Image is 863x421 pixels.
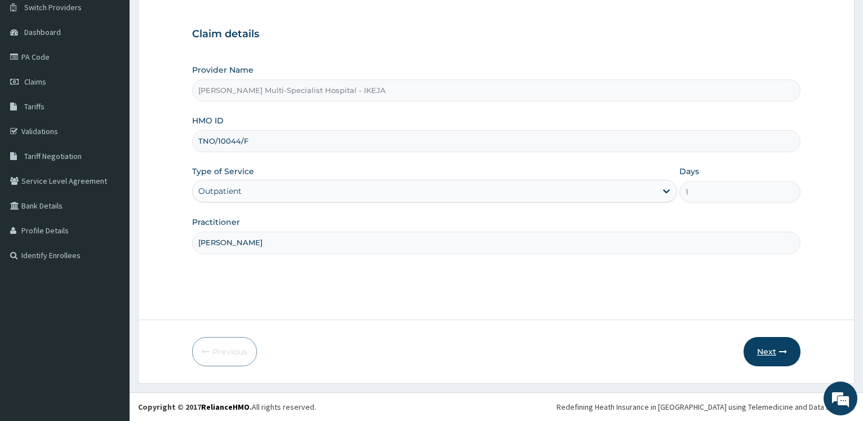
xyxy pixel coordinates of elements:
a: RelianceHMO [201,402,250,412]
textarea: Type your message and hit 'Enter' [6,292,215,331]
button: Next [744,337,800,366]
span: Switch Providers [24,2,82,12]
label: Practitioner [192,216,240,228]
label: Provider Name [192,64,253,76]
button: Previous [192,337,257,366]
span: Tariff Negotiation [24,151,82,161]
input: Enter Name [192,232,800,254]
span: Dashboard [24,27,61,37]
strong: Copyright © 2017 . [138,402,252,412]
div: Minimize live chat window [185,6,212,33]
div: Outpatient [198,185,242,197]
footer: All rights reserved. [130,392,863,421]
span: Tariffs [24,101,45,112]
label: HMO ID [192,115,224,126]
h3: Claim details [192,28,800,41]
input: Enter HMO ID [192,130,800,152]
div: Chat with us now [59,63,189,78]
span: Claims [24,77,46,87]
img: d_794563401_company_1708531726252_794563401 [21,56,46,85]
label: Type of Service [192,166,254,177]
div: Redefining Heath Insurance in [GEOGRAPHIC_DATA] using Telemedicine and Data Science! [557,401,855,413]
label: Days [679,166,699,177]
span: We're online! [65,134,155,248]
